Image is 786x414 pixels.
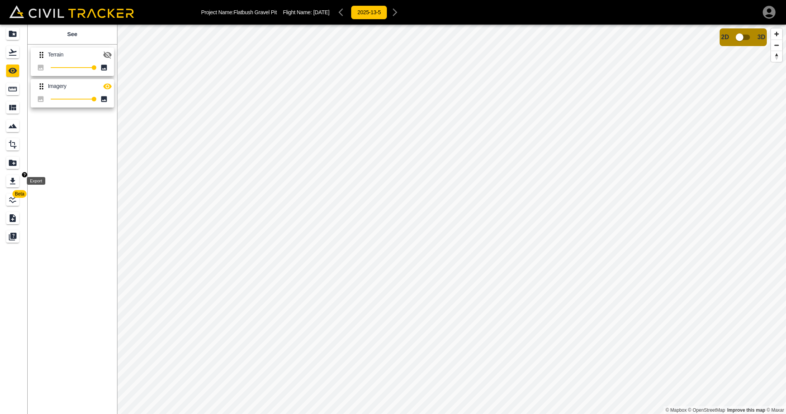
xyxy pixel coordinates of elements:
button: Zoom out [771,40,782,51]
p: Project Name: Flatbush Gravel Pit [201,9,277,15]
button: Zoom in [771,28,782,40]
button: Reset bearing to north [771,51,782,62]
canvas: Map [117,25,786,414]
span: [DATE] [313,9,329,15]
span: 2D [721,34,729,41]
a: OpenStreetMap [688,407,725,413]
p: Flight Name: [283,9,329,15]
a: Mapbox [665,407,687,413]
a: Map feedback [727,407,765,413]
button: 2025-13-5 [351,5,387,20]
span: 3D [758,34,765,41]
img: Civil Tracker [9,5,134,18]
div: Export [27,177,45,185]
a: Maxar [766,407,784,413]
